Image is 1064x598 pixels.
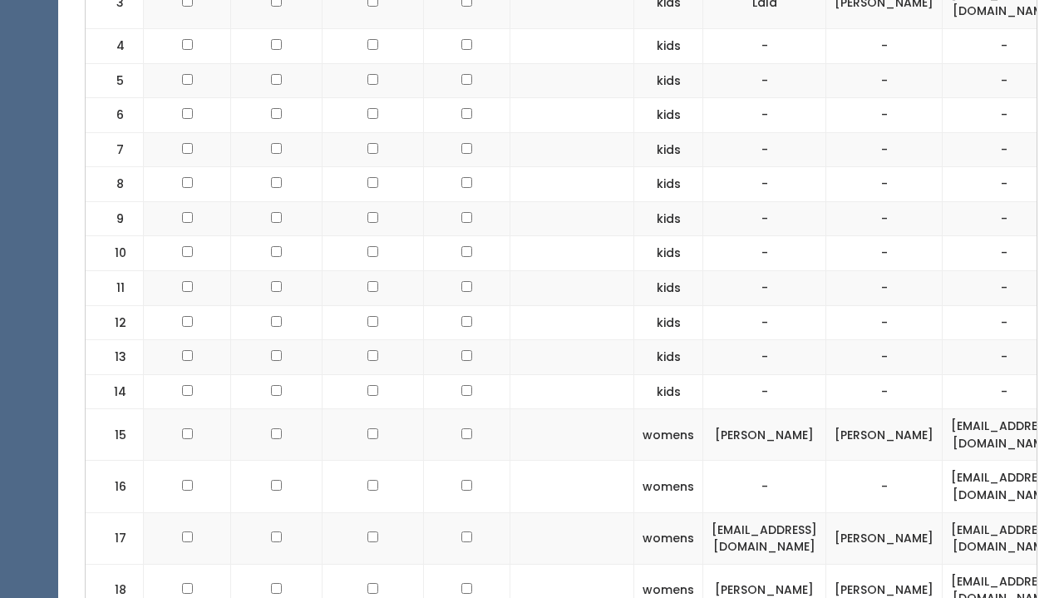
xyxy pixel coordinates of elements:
td: - [826,236,943,271]
td: - [703,167,826,202]
td: - [703,340,826,375]
td: kids [634,201,703,236]
td: - [703,236,826,271]
td: 5 [86,63,144,98]
td: kids [634,340,703,375]
td: - [826,63,943,98]
td: 6 [86,98,144,133]
td: kids [634,98,703,133]
td: 12 [86,305,144,340]
td: - [703,98,826,133]
td: - [703,305,826,340]
td: - [703,132,826,167]
td: 11 [86,270,144,305]
td: - [703,461,826,512]
td: [PERSON_NAME] [826,512,943,564]
td: - [703,63,826,98]
td: kids [634,374,703,409]
td: kids [634,132,703,167]
td: - [826,167,943,202]
td: kids [634,305,703,340]
td: kids [634,28,703,63]
td: womens [634,409,703,461]
td: [EMAIL_ADDRESS][DOMAIN_NAME] [703,512,826,564]
td: - [826,270,943,305]
td: 17 [86,512,144,564]
td: - [826,98,943,133]
td: kids [634,63,703,98]
td: - [826,340,943,375]
td: - [703,201,826,236]
td: 16 [86,461,144,512]
td: - [826,461,943,512]
td: - [826,28,943,63]
td: kids [634,270,703,305]
td: kids [634,236,703,271]
td: - [826,305,943,340]
td: 4 [86,28,144,63]
td: - [826,374,943,409]
td: - [703,28,826,63]
td: 8 [86,167,144,202]
td: 7 [86,132,144,167]
td: [PERSON_NAME] [703,409,826,461]
td: - [703,374,826,409]
td: 13 [86,340,144,375]
td: 10 [86,236,144,271]
td: womens [634,461,703,512]
td: [PERSON_NAME] [826,409,943,461]
td: - [703,270,826,305]
td: 15 [86,409,144,461]
td: womens [634,512,703,564]
td: kids [634,167,703,202]
td: 14 [86,374,144,409]
td: - [826,132,943,167]
td: 9 [86,201,144,236]
td: - [826,201,943,236]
